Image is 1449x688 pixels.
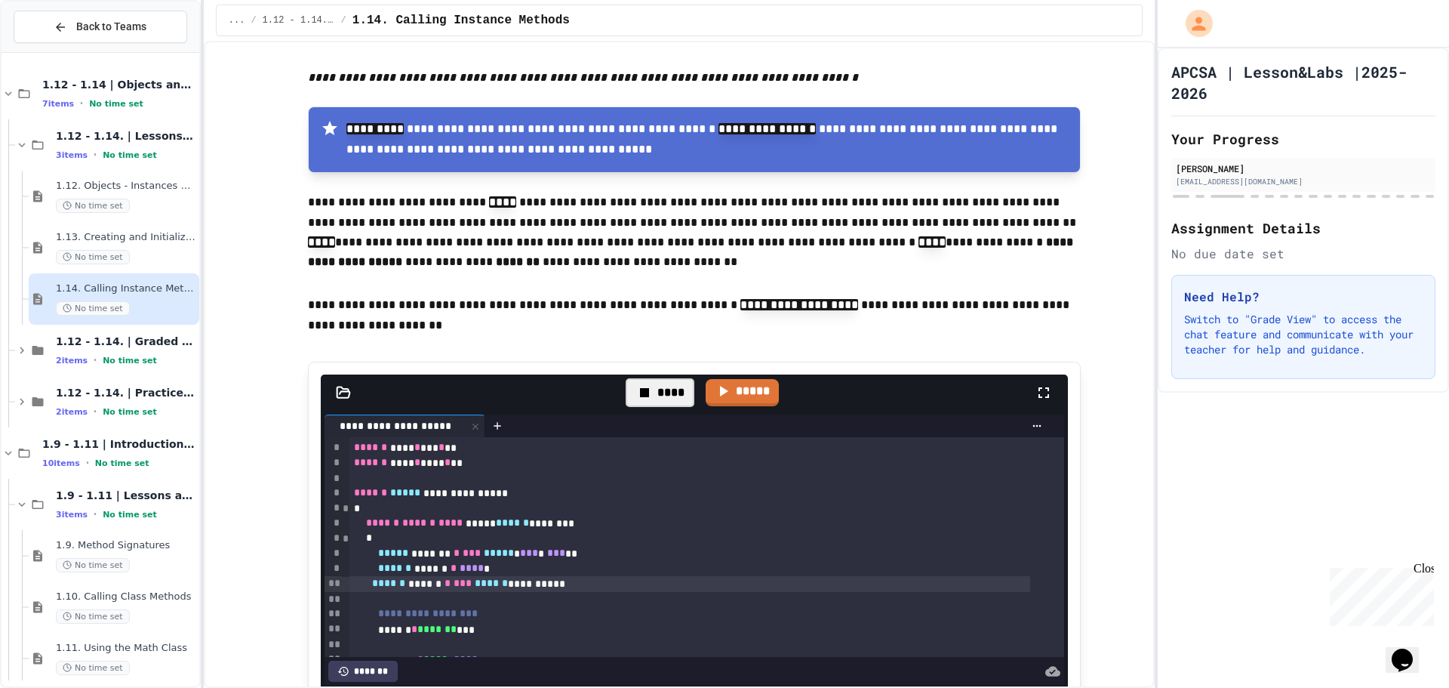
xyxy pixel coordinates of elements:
span: 1.12 - 1.14. | Lessons and Notes [263,14,335,26]
span: 1.12 - 1.14. | Graded Labs [56,335,196,348]
p: Switch to "Grade View" to access the chat feature and communicate with your teacher for help and ... [1184,312,1423,357]
span: 1.13. Creating and Initializing Objects: Constructors [56,231,196,244]
span: 10 items [42,458,80,468]
span: ... [229,14,245,26]
span: No time set [103,150,157,160]
h3: Need Help? [1184,288,1423,306]
span: 2 items [56,407,88,417]
span: No time set [103,510,157,520]
span: / [251,14,256,26]
span: 1.10. Calling Class Methods [56,591,196,603]
div: My Account [1170,6,1217,41]
span: 3 items [56,510,88,520]
div: [PERSON_NAME] [1176,162,1431,175]
span: 1.9 - 1.11 | Lessons and Notes [56,489,196,502]
span: • [94,354,97,366]
span: 1.9. Method Signatures [56,539,196,552]
button: Back to Teams [14,11,187,43]
span: / [341,14,346,26]
span: No time set [56,661,130,675]
div: No due date set [1171,245,1435,263]
span: No time set [56,250,130,264]
span: 1.12 - 1.14. | Lessons and Notes [56,129,196,143]
span: 1.9 - 1.11 | Introduction to Methods [42,437,196,451]
span: No time set [89,99,143,109]
div: [EMAIL_ADDRESS][DOMAIN_NAME] [1176,176,1431,187]
iframe: chat widget [1386,628,1434,673]
span: No time set [56,609,130,624]
span: • [94,406,97,418]
span: No time set [56,558,130,572]
span: No time set [95,458,149,468]
span: • [94,508,97,520]
span: 1.12 - 1.14. | Practice Labs [56,386,196,400]
iframe: chat widget [1324,562,1434,626]
span: • [86,457,89,469]
span: Back to Teams [76,19,146,35]
h1: APCSA | Lesson&Labs |2025-2026 [1171,61,1435,103]
h2: Assignment Details [1171,218,1435,239]
span: 1.14. Calling Instance Methods [56,282,196,295]
span: 1.14. Calling Instance Methods [352,11,570,29]
span: 1.12 - 1.14 | Objects and Instances of Classes [42,78,196,91]
span: • [94,149,97,161]
div: Chat with us now!Close [6,6,104,96]
span: 3 items [56,150,88,160]
span: • [80,97,83,110]
span: No time set [103,407,157,417]
span: 7 items [42,99,74,109]
span: No time set [56,199,130,213]
h2: Your Progress [1171,128,1435,150]
span: 1.12. Objects - Instances of Classes [56,180,196,193]
span: No time set [103,356,157,366]
span: 2 items [56,356,88,366]
span: 1.11. Using the Math Class [56,642,196,655]
span: No time set [56,301,130,316]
